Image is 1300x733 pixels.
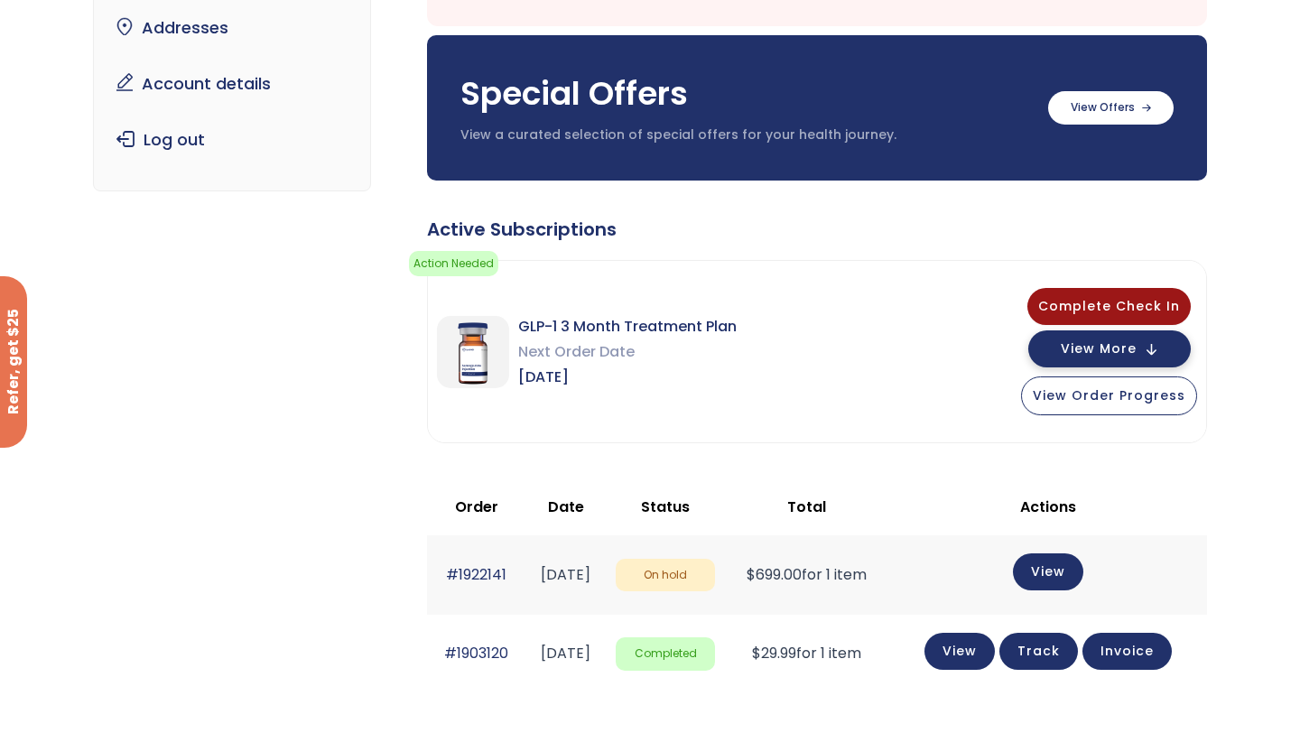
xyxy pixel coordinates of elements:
time: [DATE] [541,564,590,585]
span: 29.99 [752,643,796,663]
button: View Order Progress [1021,376,1197,415]
a: Account details [107,65,357,103]
span: View Order Progress [1033,386,1185,404]
span: On hold [616,559,715,592]
span: $ [752,643,761,663]
a: Track [999,633,1078,670]
span: [DATE] [518,365,737,390]
span: Date [548,496,584,517]
button: View More [1028,330,1191,367]
span: 699.00 [747,564,802,585]
td: for 1 item [724,535,889,614]
span: Status [641,496,690,517]
a: #1922141 [446,564,506,585]
span: Order [455,496,498,517]
button: Complete Check In [1027,288,1191,325]
a: Invoice [1082,633,1172,670]
span: Completed [616,637,715,671]
a: View [1013,553,1083,590]
span: $ [747,564,756,585]
time: [DATE] [541,643,590,663]
a: #1903120 [444,643,508,663]
a: View [924,633,995,670]
img: GLP-1 3 Month Treatment Plan [437,316,509,388]
div: Active Subscriptions [427,217,1207,242]
a: Log out [107,121,357,159]
span: GLP-1 3 Month Treatment Plan [518,314,737,339]
p: View a curated selection of special offers for your health journey. [460,126,1030,144]
span: Total [787,496,826,517]
span: Action Needed [409,251,498,276]
span: Next Order Date [518,339,737,365]
span: Actions [1020,496,1076,517]
span: Complete Check In [1038,297,1180,315]
td: for 1 item [724,615,889,693]
span: View More [1061,343,1137,355]
a: Addresses [107,9,357,47]
h3: Special Offers [460,71,1030,116]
